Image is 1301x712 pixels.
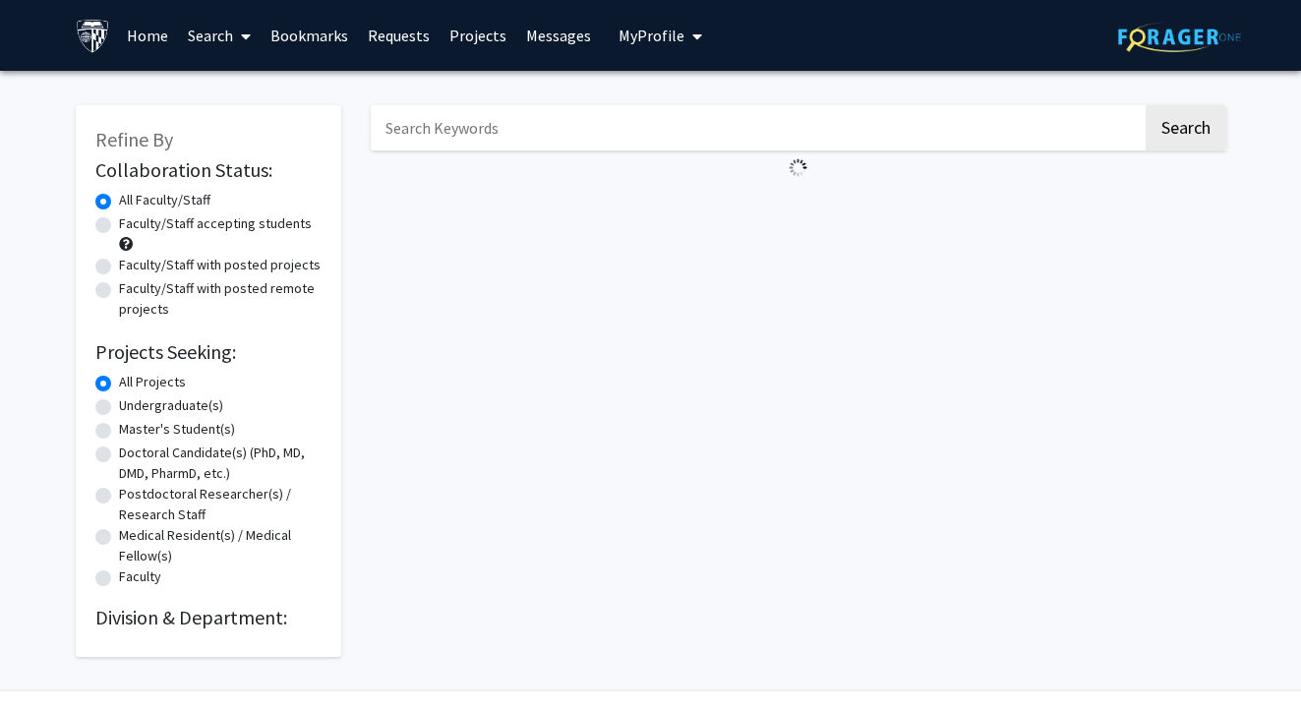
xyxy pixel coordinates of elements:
a: Search [178,1,261,70]
label: Faculty/Staff with posted remote projects [119,278,322,320]
label: Faculty/Staff with posted projects [119,255,321,275]
span: My Profile [619,26,684,45]
label: Postdoctoral Researcher(s) / Research Staff [119,484,322,525]
h2: Projects Seeking: [95,340,322,364]
label: Faculty/Staff accepting students [119,213,312,234]
h2: Division & Department: [95,606,322,629]
img: Loading [781,150,815,185]
button: Search [1146,105,1226,150]
label: Medical Resident(s) / Medical Fellow(s) [119,525,322,566]
h2: Collaboration Status: [95,158,322,182]
label: Faculty [119,566,161,587]
a: Bookmarks [261,1,358,70]
label: Doctoral Candidate(s) (PhD, MD, DMD, PharmD, etc.) [119,443,322,484]
img: Johns Hopkins University Logo [76,19,110,53]
span: Refine By [95,127,173,151]
nav: Page navigation [371,185,1226,230]
label: Undergraduate(s) [119,395,223,416]
label: All Faculty/Staff [119,190,210,210]
input: Search Keywords [371,105,1143,150]
a: Projects [440,1,516,70]
a: Messages [516,1,601,70]
label: Master's Student(s) [119,419,235,440]
label: All Projects [119,372,186,392]
a: Requests [358,1,440,70]
img: ForagerOne Logo [1118,22,1241,52]
iframe: Chat [1217,623,1286,697]
a: Home [117,1,178,70]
